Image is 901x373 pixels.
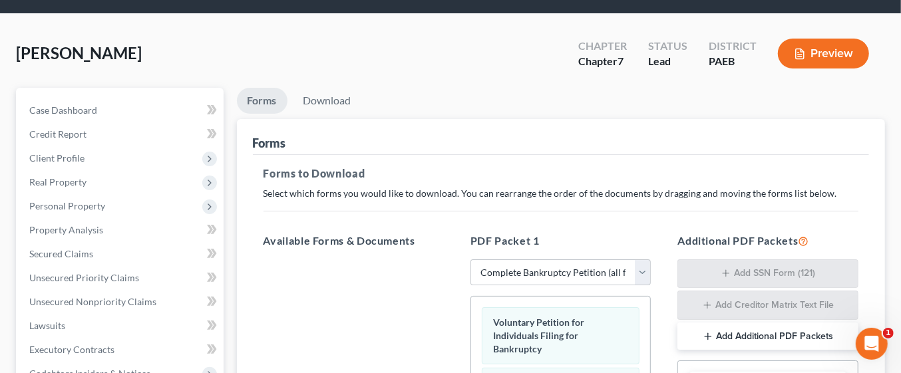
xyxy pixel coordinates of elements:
a: Case Dashboard [19,98,224,122]
h5: PDF Packet 1 [470,233,651,249]
span: 7 [618,55,624,67]
span: Client Profile [29,152,85,164]
a: Credit Report [19,122,224,146]
a: Secured Claims [19,242,224,266]
span: Unsecured Priority Claims [29,272,139,283]
span: Real Property [29,176,87,187]
div: Chapter [578,39,627,54]
span: Case Dashboard [29,104,97,116]
span: 1 [883,328,894,338]
span: Property Analysis [29,224,103,235]
span: Secured Claims [29,248,93,259]
h5: Forms to Download [264,166,859,182]
span: Lawsuits [29,320,65,331]
a: Executory Contracts [19,338,224,362]
div: District [709,39,757,54]
span: Unsecured Nonpriority Claims [29,296,156,307]
div: Lead [648,54,687,69]
span: Credit Report [29,128,87,140]
a: Unsecured Priority Claims [19,266,224,290]
div: Chapter [578,54,627,69]
div: Status [648,39,687,54]
a: Download [293,88,362,114]
span: [PERSON_NAME] [16,43,142,62]
a: Property Analysis [19,218,224,242]
h5: Additional PDF Packets [677,233,858,249]
span: Executory Contracts [29,344,114,355]
h5: Available Forms & Documents [264,233,444,249]
div: Forms [253,135,286,151]
button: Preview [778,39,869,68]
button: Add Additional PDF Packets [677,322,858,350]
div: PAEB [709,54,757,69]
a: Forms [237,88,287,114]
p: Select which forms you would like to download. You can rearrange the order of the documents by dr... [264,187,859,200]
button: Add Creditor Matrix Text File [677,291,858,320]
iframe: Intercom live chat [856,328,888,360]
span: Personal Property [29,200,105,211]
span: Voluntary Petition for Individuals Filing for Bankruptcy [493,316,584,354]
a: Unsecured Nonpriority Claims [19,290,224,314]
a: Lawsuits [19,314,224,338]
button: Add SSN Form (121) [677,259,858,289]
